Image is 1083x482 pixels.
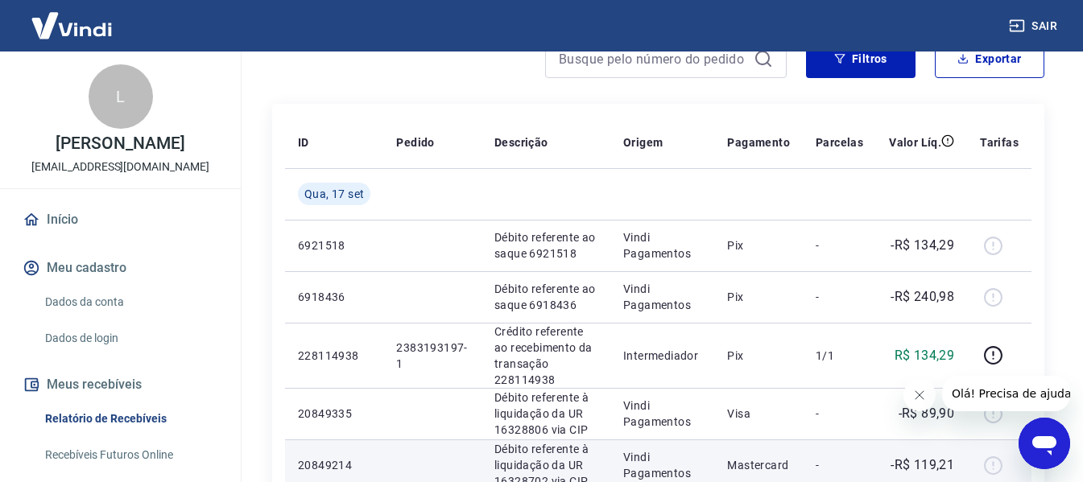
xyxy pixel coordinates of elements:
button: Sair [1006,11,1064,41]
p: [EMAIL_ADDRESS][DOMAIN_NAME] [31,159,209,175]
p: - [816,237,863,253]
iframe: Fechar mensagem [903,379,936,411]
img: Vindi [19,1,124,50]
p: Origem [623,134,663,150]
a: Relatório de Recebíveis [39,402,221,435]
p: -R$ 134,29 [891,236,954,255]
iframe: Mensagem da empresa [942,376,1070,411]
p: Pix [727,237,790,253]
p: Valor Líq. [889,134,941,150]
p: -R$ 240,98 [891,287,954,307]
p: Vindi Pagamentos [623,281,701,313]
p: Intermediador [623,348,701,364]
p: Vindi Pagamentos [623,229,701,262]
p: - [816,289,863,305]
button: Meus recebíveis [19,367,221,402]
p: ID [298,134,309,150]
a: Dados da conta [39,286,221,319]
p: Débito referente ao saque 6918436 [494,281,597,313]
span: Olá! Precisa de ajuda? [10,11,135,24]
p: R$ 134,29 [895,346,955,365]
button: Exportar [935,39,1044,78]
a: Início [19,202,221,237]
p: 20849335 [298,406,370,422]
p: -R$ 119,21 [891,455,954,475]
p: Débito referente ao saque 6921518 [494,229,597,262]
p: - [816,406,863,422]
p: Débito referente à liquidação da UR 16328806 via CIP [494,389,597,438]
p: Tarifas [980,134,1019,150]
p: - [816,457,863,473]
p: -R$ 89,90 [899,404,955,423]
p: Pedido [396,134,434,150]
p: Pix [727,348,790,364]
button: Filtros [806,39,916,78]
p: Visa [727,406,790,422]
p: Descrição [494,134,548,150]
p: Pagamento [727,134,790,150]
p: 6918436 [298,289,370,305]
a: Recebíveis Futuros Online [39,439,221,472]
p: 2383193197-1 [396,340,469,372]
p: 1/1 [816,348,863,364]
input: Busque pelo número do pedido [559,47,747,71]
p: Pix [727,289,790,305]
p: [PERSON_NAME] [56,135,184,152]
p: 20849214 [298,457,370,473]
p: Vindi Pagamentos [623,398,701,430]
a: Dados de login [39,322,221,355]
div: L [89,64,153,129]
p: Parcelas [816,134,863,150]
iframe: Botão para abrir a janela de mensagens [1019,418,1070,469]
span: Qua, 17 set [304,186,364,202]
p: 228114938 [298,348,370,364]
p: Mastercard [727,457,790,473]
p: Crédito referente ao recebimento da transação 228114938 [494,323,597,388]
p: 6921518 [298,237,370,253]
p: Vindi Pagamentos [623,449,701,481]
button: Meu cadastro [19,250,221,286]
